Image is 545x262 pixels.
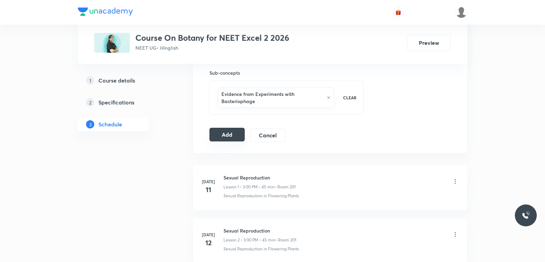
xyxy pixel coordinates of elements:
img: Arvind Bhargav [456,7,467,18]
h5: Schedule [98,120,122,128]
h4: 12 [202,238,215,248]
button: Add [209,128,245,141]
h6: [DATE] [202,232,215,238]
button: Cancel [250,128,286,142]
h6: Sub-concepts [209,69,364,76]
a: 2Specifications [78,96,171,109]
button: avatar [393,7,404,18]
h5: Specifications [98,98,134,107]
img: 7D41EECA-E1A2-4AEB-BA1E-5D6989A7549F_plus.png [94,33,130,53]
p: • Room 201 [275,184,295,190]
h6: Sexual Reproduction [223,227,296,234]
p: 2 [86,98,94,107]
p: Lesson 2 • 3:00 PM • 45 min [223,237,275,243]
p: 3 [86,120,94,128]
h6: Evidence from Experiments with Bacteriophage [221,90,323,105]
p: Sexual Reproduction in Flowering Plants [223,193,299,199]
p: • Room 201 [275,237,296,243]
p: 1 [86,76,94,85]
h3: Course On Botany for NEET Excel 2 2026 [135,33,289,43]
a: 1Course details [78,74,171,87]
img: Company Logo [78,8,133,16]
img: avatar [395,9,401,15]
h5: Course details [98,76,135,85]
h6: [DATE] [202,178,215,185]
h4: 11 [202,185,215,195]
a: Company Logo [78,8,133,17]
h6: Sexual Reproduction [223,174,295,181]
p: CLEAR [343,95,356,101]
img: ttu [522,211,530,220]
p: Sexual Reproduction in Flowering Plants [223,246,299,252]
p: Lesson 1 • 3:00 PM • 45 min [223,184,275,190]
button: Preview [407,35,451,51]
p: NEET UG • Hinglish [135,44,289,51]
